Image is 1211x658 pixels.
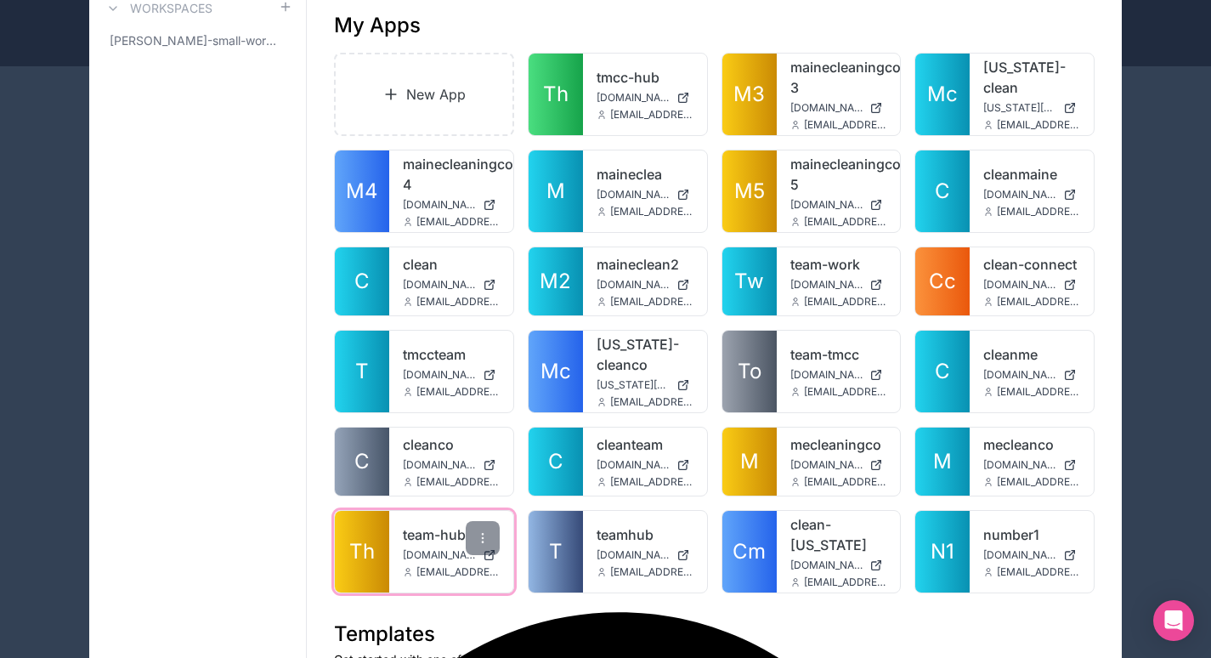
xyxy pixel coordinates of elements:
a: N1 [915,511,970,593]
a: mecleaningco [790,434,887,455]
span: C [354,268,370,295]
a: [DOMAIN_NAME] [403,548,500,562]
span: C [935,178,950,205]
a: [DOMAIN_NAME] [403,278,500,292]
a: [DOMAIN_NAME] [983,548,1080,562]
span: [DOMAIN_NAME] [983,458,1056,472]
a: [DOMAIN_NAME] [597,458,693,472]
span: [EMAIL_ADDRESS][DOMAIN_NAME] [416,215,500,229]
span: [EMAIL_ADDRESS][DOMAIN_NAME] [804,215,887,229]
span: C [354,448,370,475]
span: T [355,358,369,385]
span: [PERSON_NAME]-small-workspace [110,32,279,49]
span: [DOMAIN_NAME] [597,458,670,472]
span: Th [349,538,375,565]
span: [EMAIL_ADDRESS][DOMAIN_NAME] [610,565,693,579]
span: [EMAIL_ADDRESS][DOMAIN_NAME] [416,295,500,309]
span: [DOMAIN_NAME] [597,548,670,562]
div: Open Intercom Messenger [1153,600,1194,641]
span: [EMAIL_ADDRESS][DOMAIN_NAME] [804,295,887,309]
a: [US_STATE]-cleanco [597,334,693,375]
a: C [335,428,389,496]
a: [DOMAIN_NAME] [597,91,693,105]
a: [DOMAIN_NAME] [983,458,1080,472]
span: [EMAIL_ADDRESS][DOMAIN_NAME] [997,295,1080,309]
span: Cm [733,538,766,565]
a: Th [529,54,583,135]
span: [DOMAIN_NAME] [790,101,863,115]
a: teamhub [597,525,693,545]
a: clean-connect [983,254,1080,275]
a: Th [335,511,389,593]
span: T [549,538,563,565]
span: Th [543,81,569,108]
a: M5 [722,150,777,232]
a: number1 [983,525,1080,545]
a: cleanmaine [983,164,1080,184]
a: maineclean2 [597,254,693,275]
span: N1 [931,538,954,565]
a: M [722,428,777,496]
span: [EMAIL_ADDRESS][DOMAIN_NAME] [610,395,693,409]
a: Tw [722,247,777,315]
a: [DOMAIN_NAME] [790,101,887,115]
span: To [738,358,761,385]
span: [DOMAIN_NAME] [790,458,863,472]
span: Mc [927,81,958,108]
a: M3 [722,54,777,135]
a: [DOMAIN_NAME] [403,458,500,472]
span: [DOMAIN_NAME] [597,91,670,105]
a: [US_STATE][DOMAIN_NAME] [983,101,1080,115]
span: [DOMAIN_NAME] [790,278,863,292]
span: [DOMAIN_NAME] [983,548,1056,562]
a: [DOMAIN_NAME] [790,198,887,212]
a: C [529,428,583,496]
span: M [933,448,952,475]
a: [DOMAIN_NAME][US_STATE] [790,559,887,572]
a: maineclea [597,164,693,184]
a: [DOMAIN_NAME] [597,548,693,562]
a: [DOMAIN_NAME] [983,188,1080,201]
a: mainecleaningco-3 [790,57,887,98]
span: [EMAIL_ADDRESS][DOMAIN_NAME] [416,475,500,489]
span: [EMAIL_ADDRESS][DOMAIN_NAME] [997,565,1080,579]
a: [DOMAIN_NAME] [403,368,500,382]
a: M [529,150,583,232]
span: [DOMAIN_NAME][US_STATE] [790,559,863,572]
span: M3 [733,81,765,108]
a: T [529,511,583,593]
a: [DOMAIN_NAME] [790,278,887,292]
a: [DOMAIN_NAME] [790,368,887,382]
a: Cc [915,247,970,315]
span: [DOMAIN_NAME] [983,278,1056,292]
a: New App [334,53,514,136]
a: cleanteam [597,434,693,455]
span: [DOMAIN_NAME] [983,368,1056,382]
span: [EMAIL_ADDRESS][DOMAIN_NAME] [610,205,693,218]
a: [PERSON_NAME]-small-workspace [103,26,292,56]
span: [DOMAIN_NAME] [790,368,863,382]
a: [US_STATE]-clean [983,57,1080,98]
span: [EMAIL_ADDRESS][DOMAIN_NAME] [997,118,1080,132]
a: [DOMAIN_NAME] [597,278,693,292]
a: M4 [335,150,389,232]
span: [EMAIL_ADDRESS][DOMAIN_NAME] [610,108,693,122]
h1: My Apps [334,12,421,39]
a: mainecleaningco-4 [403,154,500,195]
span: [EMAIL_ADDRESS][DOMAIN_NAME] [804,385,887,399]
a: [US_STATE][DOMAIN_NAME] [597,378,693,392]
span: C [548,448,563,475]
span: Tw [734,268,764,295]
span: [EMAIL_ADDRESS][DOMAIN_NAME] [416,385,500,399]
span: M2 [540,268,571,295]
span: Cc [929,268,956,295]
a: C [915,150,970,232]
span: [DOMAIN_NAME] [597,188,670,201]
span: [EMAIL_ADDRESS][DOMAIN_NAME] [997,385,1080,399]
span: [DOMAIN_NAME] [597,278,670,292]
a: team-tmcc [790,344,887,365]
span: Mc [540,358,571,385]
a: cleanco [403,434,500,455]
span: [DOMAIN_NAME] [403,278,476,292]
a: [DOMAIN_NAME] [983,368,1080,382]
